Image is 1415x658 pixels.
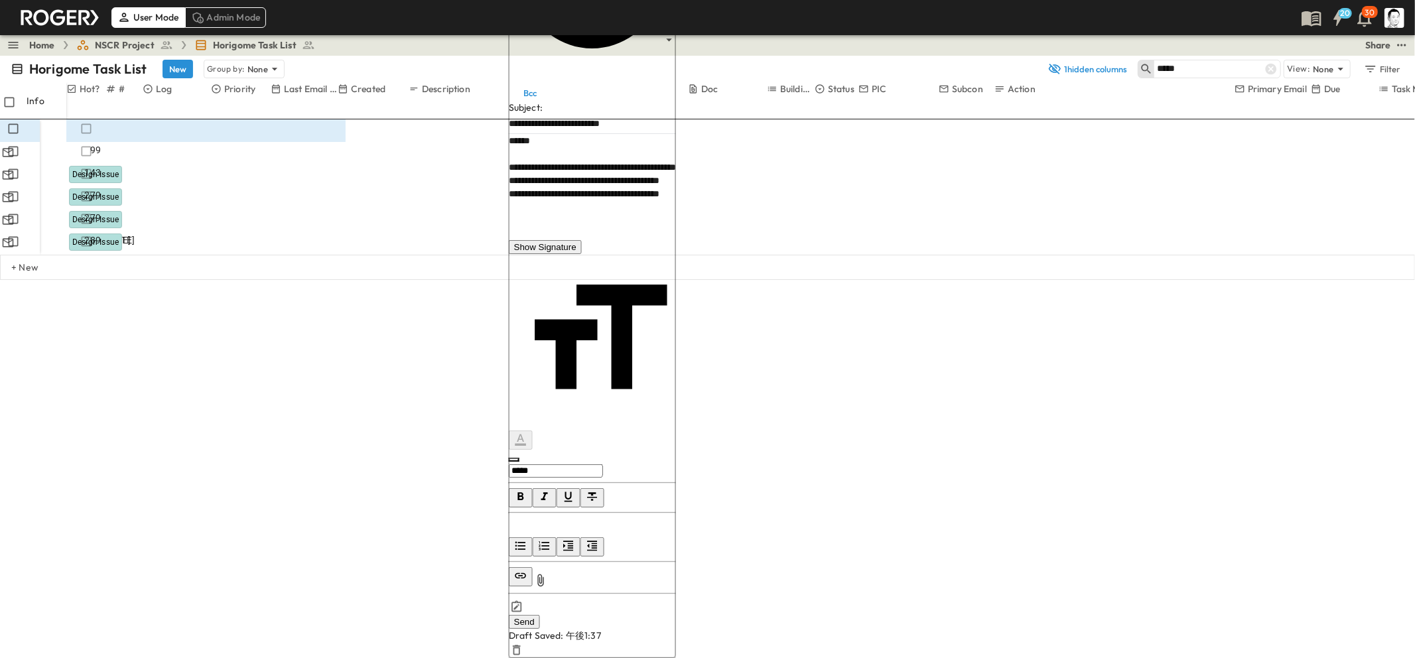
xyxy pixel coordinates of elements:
[29,60,147,78] p: Horigome Task List
[557,543,580,555] span: Indent (Tab)
[156,82,172,96] p: Log
[185,7,267,27] div: Admin Mode
[119,82,125,96] p: #
[557,488,580,507] button: Format text underlined. Shortcut: Ctrl+U
[533,494,557,506] span: Italic (Ctrl+I)
[1394,37,1410,53] button: test
[509,615,540,629] button: Send
[952,82,983,96] p: Subcon
[80,82,100,96] p: Hot?
[533,537,557,557] button: Ordered List
[207,62,245,76] p: Group by:
[11,261,19,274] p: + New
[27,82,66,119] div: Info
[1384,8,1404,28] img: Profile Picture
[29,38,323,52] nav: breadcrumbs
[509,254,697,430] div: Font Size
[509,488,533,507] button: Format text as bold. Shortcut: Ctrl+B
[780,82,815,96] p: Buildings
[1365,38,1391,52] div: Share
[284,82,338,96] p: Last Email Date
[509,85,551,101] button: Bcc
[90,143,101,157] span: 99
[163,60,193,78] button: New
[1365,7,1375,18] p: 30
[509,436,533,448] span: Color
[351,82,385,96] p: Created
[247,62,269,76] p: None
[533,488,557,507] button: Format text as italic. Shortcut: Ctrl+I
[580,488,604,507] button: Format text as strikethrough
[422,82,470,96] p: Description
[509,573,533,585] span: Insert Link (Ctrl + K)
[509,543,533,555] span: Unordered List (Ctrl + Shift + 8)
[872,82,887,96] p: PIC
[95,38,155,52] span: NSCR Project
[1363,62,1401,76] div: Filter
[1008,82,1036,96] p: Action
[509,494,533,506] span: Bold (Ctrl+B)
[1341,8,1351,19] h6: 20
[213,38,297,52] span: Horigome Task List
[29,38,55,52] a: Home
[580,543,604,555] span: Outdent (Shift + Tab)
[580,537,604,557] button: Outdent
[533,572,549,588] button: Add Attachments
[509,567,533,586] button: Insert Link
[828,82,854,96] p: Status
[514,415,681,427] span: Font Size
[1248,82,1307,96] p: Primary Email
[1313,62,1334,76] p: None
[557,537,580,557] button: Indent
[111,7,185,27] div: User Mode
[509,629,676,642] p: Draft Saved: 午後1:37
[224,82,255,96] p: Priority
[509,518,697,537] div: ​
[1040,60,1135,78] button: 1hidden columns
[533,543,557,555] span: Ordered List (Ctrl + Shift + 7)
[580,494,604,506] span: Strikethrough
[509,599,525,615] button: Add Template
[557,494,580,506] span: Underline (Ctrl+U)
[1324,82,1341,96] p: Due
[509,101,676,114] div: Subject:
[1287,62,1310,76] p: View:
[509,240,582,254] button: Show Signature
[701,82,718,96] p: Doc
